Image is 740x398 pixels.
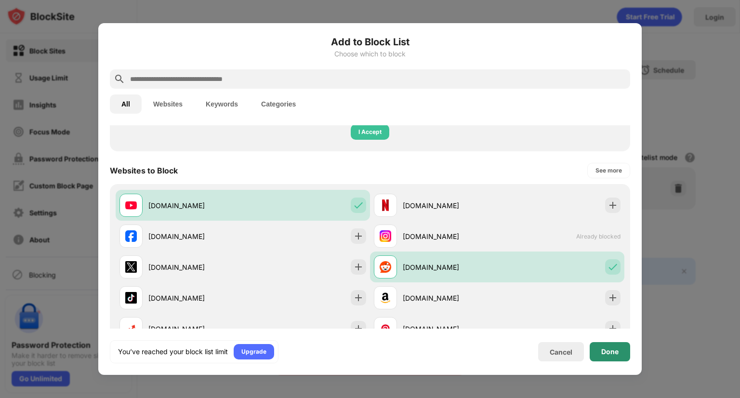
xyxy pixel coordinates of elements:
[595,166,622,175] div: See more
[380,323,391,334] img: favicons
[403,324,497,334] div: [DOMAIN_NAME]
[241,347,266,357] div: Upgrade
[148,200,243,211] div: [DOMAIN_NAME]
[125,292,137,304] img: favicons
[380,199,391,211] img: favicons
[601,348,619,356] div: Done
[148,262,243,272] div: [DOMAIN_NAME]
[148,324,243,334] div: [DOMAIN_NAME]
[148,231,243,241] div: [DOMAIN_NAME]
[125,261,137,273] img: favicons
[125,199,137,211] img: favicons
[403,262,497,272] div: [DOMAIN_NAME]
[380,261,391,273] img: favicons
[576,233,621,240] span: Already blocked
[194,94,250,114] button: Keywords
[403,231,497,241] div: [DOMAIN_NAME]
[142,94,194,114] button: Websites
[110,35,630,49] h6: Add to Block List
[358,127,382,137] div: I Accept
[380,230,391,242] img: favicons
[125,323,137,334] img: favicons
[403,200,497,211] div: [DOMAIN_NAME]
[250,94,307,114] button: Categories
[550,348,572,356] div: Cancel
[148,293,243,303] div: [DOMAIN_NAME]
[125,230,137,242] img: favicons
[380,292,391,304] img: favicons
[114,73,125,85] img: search.svg
[110,50,630,58] div: Choose which to block
[403,293,497,303] div: [DOMAIN_NAME]
[118,347,228,357] div: You’ve reached your block list limit
[110,166,178,175] div: Websites to Block
[110,94,142,114] button: All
